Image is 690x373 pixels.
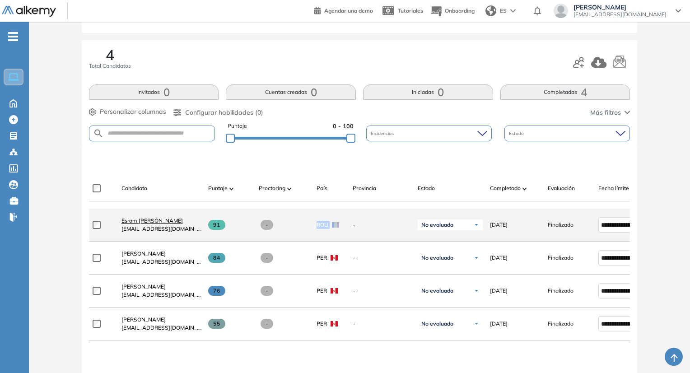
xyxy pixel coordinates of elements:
span: [PERSON_NAME] [573,4,667,11]
span: Tutoriales [398,7,423,14]
span: - [353,221,410,229]
img: Logo [2,6,56,17]
button: Invitados0 [89,84,219,100]
span: Estado [418,184,435,192]
span: Finalizado [548,320,573,328]
span: ROU [317,221,328,229]
i: - [8,36,18,37]
span: [DATE] [490,287,508,295]
span: - [353,254,410,262]
img: PER [331,288,338,294]
span: Fecha límite [598,184,629,192]
img: [missing "en.ARROW_ALT" translation] [229,187,234,190]
button: Configurar habilidades (0) [173,108,263,117]
span: Onboarding [445,7,475,14]
span: Más filtros [590,108,621,117]
span: País [317,184,327,192]
img: Ícono de flecha [474,222,479,228]
span: [EMAIL_ADDRESS][DOMAIN_NAME] [121,291,201,299]
a: Agendar una demo [314,5,373,15]
span: Candidato [121,184,147,192]
a: [PERSON_NAME] [121,250,201,258]
span: - [353,320,410,328]
span: - [353,287,410,295]
span: Incidencias [371,130,396,137]
img: Ícono de flecha [474,255,479,261]
span: [EMAIL_ADDRESS][DOMAIN_NAME] [573,11,667,18]
span: Puntaje [228,122,247,131]
span: PER [317,287,327,295]
img: SEARCH_ALT [93,128,104,139]
button: Iniciadas0 [363,84,493,100]
span: - [261,319,274,329]
span: Evaluación [548,184,575,192]
a: Esrom [PERSON_NAME] [121,217,201,225]
span: 84 [208,253,226,263]
a: [PERSON_NAME] [121,316,201,324]
div: Incidencias [366,126,492,141]
span: Personalizar columnas [100,107,166,117]
span: [PERSON_NAME] [121,283,166,290]
span: 4 [106,47,114,62]
span: [DATE] [490,254,508,262]
span: No evaluado [421,254,453,261]
span: - [261,220,274,230]
span: Esrom [PERSON_NAME] [121,217,183,224]
img: [missing "en.ARROW_ALT" translation] [522,187,527,190]
button: Cuentas creadas0 [226,84,356,100]
span: PER [317,254,327,262]
a: [PERSON_NAME] [121,283,201,291]
span: [EMAIL_ADDRESS][DOMAIN_NAME] [121,258,201,266]
span: ES [500,7,507,15]
span: [DATE] [490,320,508,328]
img: arrow [510,9,516,13]
span: Estado [509,130,526,137]
span: Proctoring [259,184,285,192]
img: Ícono de flecha [474,321,479,326]
span: 55 [208,319,226,329]
span: 0 - 100 [333,122,354,131]
span: PER [317,320,327,328]
span: - [261,253,274,263]
img: PER [331,321,338,326]
span: [DATE] [490,221,508,229]
button: Más filtros [590,108,630,117]
img: [missing "en.ARROW_ALT" translation] [287,187,292,190]
span: No evaluado [421,320,453,327]
span: [PERSON_NAME] [121,316,166,323]
img: Ícono de flecha [474,288,479,294]
img: world [485,5,496,16]
span: Agendar una demo [324,7,373,14]
button: Onboarding [430,1,475,21]
span: No evaluado [421,221,453,228]
div: Estado [504,126,630,141]
span: No evaluado [421,287,453,294]
span: Puntaje [208,184,228,192]
span: Total Candidatos [89,62,131,70]
span: Finalizado [548,287,573,295]
span: [PERSON_NAME] [121,250,166,257]
span: 76 [208,286,226,296]
button: Personalizar columnas [89,107,166,117]
span: Completado [490,184,521,192]
span: - [261,286,274,296]
span: 91 [208,220,226,230]
span: [EMAIL_ADDRESS][DOMAIN_NAME] [121,225,201,233]
span: Finalizado [548,221,573,229]
span: [EMAIL_ADDRESS][DOMAIN_NAME] [121,324,201,332]
img: PER [331,255,338,261]
img: ROU [332,222,339,228]
span: Provincia [353,184,376,192]
span: Finalizado [548,254,573,262]
span: Configurar habilidades (0) [185,108,263,117]
button: Completadas4 [500,84,630,100]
